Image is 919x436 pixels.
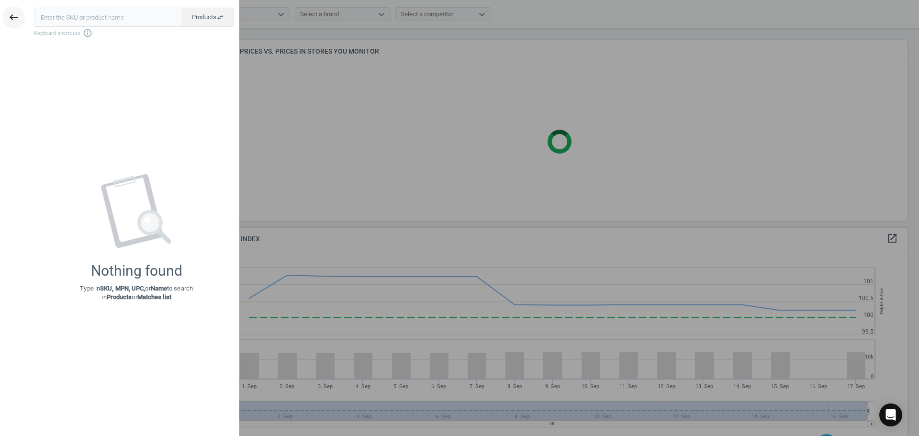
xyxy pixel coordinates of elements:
[80,284,193,302] p: Type in or to search in or
[151,285,167,292] strong: Name
[107,293,132,301] strong: Products
[91,262,182,279] div: Nothing found
[34,28,234,38] span: Keyboard shortcuts
[3,6,25,29] button: keyboard_backspace
[137,293,171,301] strong: Matches list
[216,13,224,21] i: swap_horiz
[192,13,224,22] span: Products
[83,28,92,38] i: info_outline
[182,8,234,27] button: Productsswap_horiz
[8,11,20,23] i: keyboard_backspace
[100,285,145,292] strong: SKU, MPN, UPC,
[879,403,902,426] div: Open Intercom Messenger
[34,8,182,27] input: Enter the SKU or product name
